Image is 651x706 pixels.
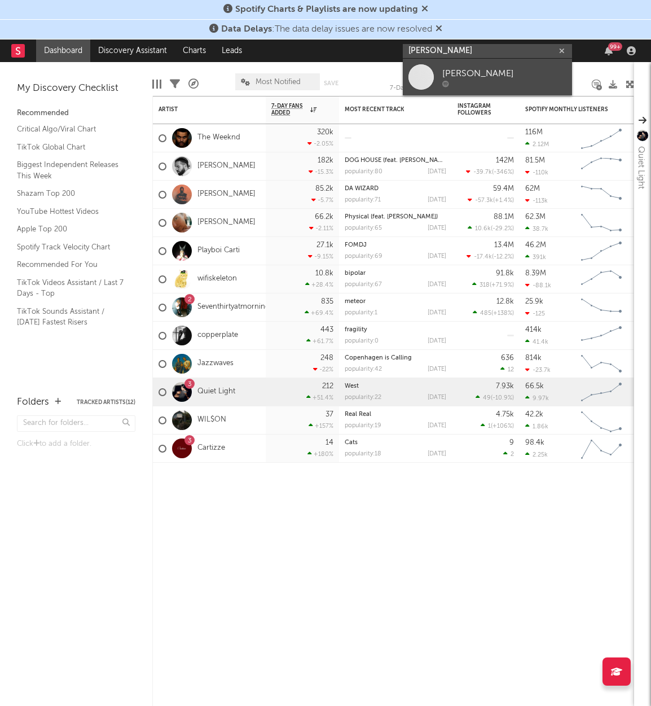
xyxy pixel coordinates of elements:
span: : The data delay issues are now resolved [221,25,432,34]
span: +106 % [492,423,512,429]
div: 91.8k [496,270,514,277]
div: 182k [318,157,333,164]
div: popularity: 19 [345,423,381,429]
span: 10.6k [475,226,491,232]
div: +51.4 % [306,394,333,401]
a: WIL$ON [197,415,226,425]
a: Shazam Top 200 [17,187,124,200]
div: 25.9k [525,298,543,305]
a: [PERSON_NAME] [403,59,572,95]
svg: Chart title [576,265,627,293]
div: ( ) [472,281,514,288]
div: -2.11 % [309,225,333,232]
div: 85.2k [315,185,333,192]
a: Cats [345,440,358,446]
div: 62M [525,185,540,192]
div: 66.5k [525,383,544,390]
div: 10.8k [315,270,333,277]
a: meteor [345,299,366,305]
div: 9.97k [525,394,549,402]
div: fragility [345,327,446,333]
a: bipolar [345,270,366,277]
div: -2.05 % [307,140,333,147]
div: -125 [525,310,545,317]
svg: Chart title [576,378,627,406]
svg: Chart title [576,293,627,322]
svg: Chart title [576,322,627,350]
a: Copenhagen is Calling [345,355,412,361]
div: [DATE] [428,451,446,457]
a: Real Real [345,411,371,418]
div: Instagram Followers [458,103,497,116]
svg: Chart title [576,350,627,378]
div: Physical (feat. Troye Sivan) [345,214,446,220]
div: popularity: 22 [345,394,381,401]
div: 62.3M [525,213,546,221]
div: -113k [525,197,548,204]
div: -5.7 % [311,196,333,204]
span: 485 [480,310,491,317]
svg: Chart title [576,124,627,152]
div: 2.12M [525,141,549,148]
div: ( ) [473,309,514,317]
div: 42.2k [525,411,543,418]
a: Playboi Carti [197,246,240,256]
span: Dismiss [436,25,442,34]
span: 49 [483,395,491,401]
div: 814k [525,354,542,362]
span: -39.7k [473,169,492,176]
a: YouTube Hottest Videos [17,205,124,218]
div: 116M [525,129,543,136]
input: Search for artists [403,44,572,58]
a: Biggest Independent Releases This Week [17,159,124,182]
svg: Chart title [576,181,627,209]
a: TikTok Videos Assistant / Last 7 Days - Top [17,277,124,300]
div: 1.86k [525,423,548,430]
div: [DATE] [428,197,446,203]
div: +69.4 % [305,309,333,317]
div: [DATE] [428,169,446,175]
a: Seventhirtyatmorning [197,302,270,312]
button: 99+ [605,46,613,55]
div: -110k [525,169,548,176]
div: Spotify Monthly Listeners [525,106,610,113]
div: FOMDJ [345,242,446,248]
svg: Chart title [576,237,627,265]
div: 41.4k [525,338,548,345]
a: copperplate [197,331,238,340]
div: 14 [325,439,333,446]
a: Recommended For You [17,258,124,271]
a: West [345,383,359,389]
a: [PERSON_NAME] [197,218,256,227]
div: 391k [525,253,546,261]
a: Physical (feat. [PERSON_NAME]) [345,214,438,220]
span: Most Notified [256,78,301,86]
div: 59.4M [493,185,514,192]
a: Discovery Assistant [90,40,175,62]
div: popularity: 71 [345,197,381,203]
div: 99 + [608,42,622,51]
div: 9 [509,439,514,446]
div: 4.75k [496,411,514,418]
div: popularity: 67 [345,282,382,288]
span: Data Delays [221,25,272,34]
a: Jazzwaves [197,359,234,369]
div: 320k [317,129,333,136]
div: 7.93k [496,383,514,390]
a: The Weeknd [197,133,240,143]
svg: Chart title [576,209,627,237]
svg: Chart title [576,152,627,181]
div: popularity: 1 [345,310,377,316]
div: [DATE] [428,394,446,401]
div: 27.1k [316,242,333,249]
a: fragility [345,327,367,333]
span: -57.3k [475,198,493,204]
a: DOG HOUSE (feat. [PERSON_NAME] & Yeat) [345,157,470,164]
div: popularity: 18 [345,451,381,457]
span: 1 [488,423,491,429]
div: 248 [320,354,333,362]
div: popularity: 69 [345,253,382,260]
span: -17.4k [474,254,492,260]
div: 88.1M [494,213,514,221]
a: Quiet Light [197,387,235,397]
